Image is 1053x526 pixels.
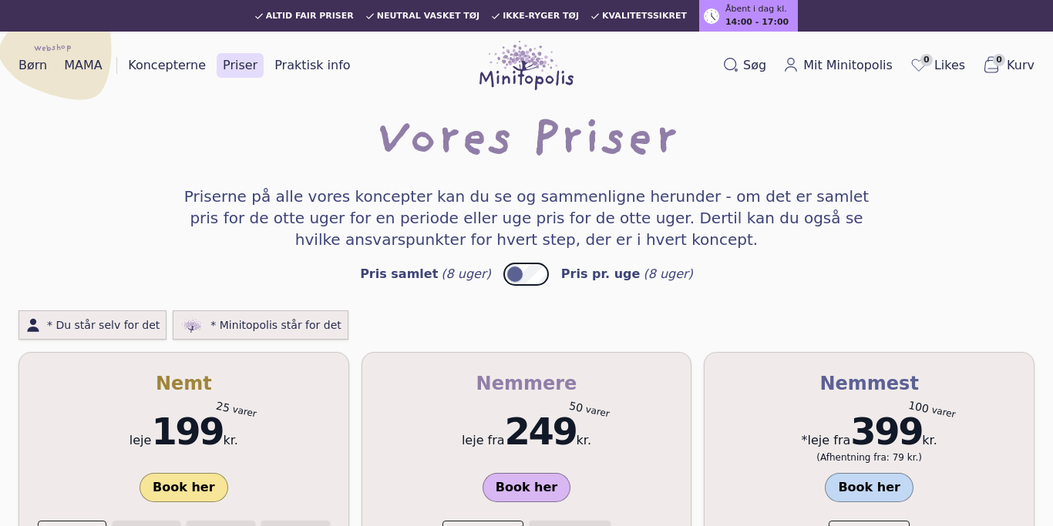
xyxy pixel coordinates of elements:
[584,403,611,420] div: varer
[231,403,257,420] div: varer
[567,398,584,416] div: 50
[976,52,1041,79] button: 0Kurv
[907,397,930,417] div: 100
[214,398,231,416] div: 25
[122,53,212,78] a: Koncepterne
[503,12,579,21] span: Ikke-ryger tøj
[210,317,341,333] span: * Minitopolis står for det
[376,118,678,167] h1: Vores Priser
[381,371,673,396] h3: Nemmere
[602,12,687,21] span: Kvalitetssikret
[930,404,957,420] div: varer
[181,186,872,250] h4: Priserne på alle vores koncepter kan du se og sammenligne herunder - om det er samlet pris for de...
[505,410,577,453] span: 249
[725,16,789,29] span: 14:00 - 17:00
[725,3,787,16] span: Åbent i dag kl.
[217,53,264,78] a: Priser
[561,268,641,280] div: Pris pr. uge
[993,54,1005,66] span: 0
[803,56,893,75] span: Mit Minitopolis
[12,53,53,78] a: Børn
[38,371,330,396] h3: Nemt
[268,53,356,78] a: Praktisk info
[743,56,766,75] span: Søg
[151,410,223,453] span: 199
[360,268,438,280] div: Pris samlet
[130,408,238,454] span: leje kr.
[802,408,937,454] span: *leje fra kr.
[777,53,899,78] a: Mit Minitopolis
[266,12,354,21] span: Altid fair priser
[934,56,965,75] span: Likes
[717,53,772,78] button: Søg
[1007,56,1034,75] span: Kurv
[462,408,591,454] span: leje fra kr.
[377,12,480,21] span: Neutral vasket tøj
[483,473,571,502] a: Book her
[723,371,1015,396] h3: Nemmest
[479,41,574,90] img: Minitopolis logo
[58,53,109,78] a: MAMA
[140,473,228,502] a: Book her
[802,451,937,464] div: (Afhentning fra: 79 kr.)
[441,265,490,283] div: (8 uger)
[920,54,933,66] span: 0
[643,265,692,283] div: (8 uger)
[903,52,971,79] a: 0Likes
[825,473,913,502] a: Book her
[47,317,160,333] span: * Du står selv for det
[850,410,922,453] span: 399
